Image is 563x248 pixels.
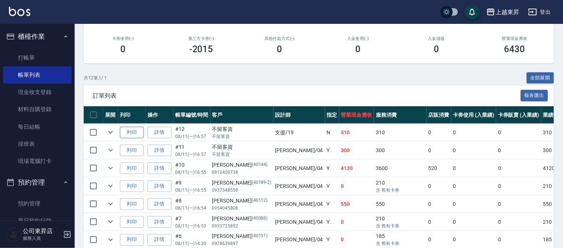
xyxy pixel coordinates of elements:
p: 08/11 (一) 14:30 [175,241,208,247]
td: 0 [427,124,451,141]
p: 0978639897 [212,241,272,247]
div: [PERSON_NAME] [212,233,272,241]
td: #11 [173,142,210,159]
div: [PERSON_NAME] [212,161,272,169]
p: 08/11 (一) 16:55 [175,169,208,176]
h3: 0 [277,44,282,54]
a: 現場電腦打卡 [3,153,72,170]
h3: -2015 [189,44,213,54]
td: [PERSON_NAME] /04 [273,142,325,159]
p: (40112) [252,197,268,205]
a: 材料自購登錄 [3,101,72,118]
td: 0 [496,142,541,159]
td: 520 [427,160,451,177]
a: 詳情 [148,180,171,192]
a: 詳情 [148,198,171,210]
th: 店販消費 [427,106,451,124]
img: Logo [9,7,30,16]
div: [PERSON_NAME] [212,197,272,205]
th: 卡券販賣 (入業績) [496,106,541,124]
p: 08/11 (一) 16:54 [175,205,208,211]
a: 打帳單 [3,49,72,66]
td: 0 [451,160,497,177]
td: 4120 [339,160,374,177]
p: 含 舊有卡券 [376,187,424,194]
td: 0 [451,142,497,159]
button: save [465,4,480,19]
a: 詳情 [148,163,171,174]
div: 不留客資 [212,143,272,151]
td: 0 [451,124,497,141]
a: 現金收支登錄 [3,84,72,101]
button: expand row [105,198,116,210]
td: Y [325,213,339,231]
button: 登出 [525,5,554,19]
td: 0 [496,178,541,195]
td: [PERSON_NAME] /04 [273,178,325,195]
h2: 入金儲值 [406,36,467,41]
td: 0 [339,178,374,195]
td: 0 [496,195,541,213]
td: [PERSON_NAME] /04 [273,213,325,231]
p: 0954045808 [212,205,272,211]
p: 08/11 (一) 16:57 [175,133,208,140]
p: 不留客資 [212,133,272,140]
a: 報表匯出 [521,92,548,99]
button: 報表匯出 [521,90,548,101]
p: 不留客資 [212,151,272,158]
button: expand row [105,163,116,174]
p: (40144) [252,161,268,169]
p: 0937548558 [212,187,272,194]
h2: 第三方卡券(-) [171,36,232,41]
a: 預約管理 [3,195,72,212]
button: 櫃檯作業 [3,27,72,46]
td: 0 [427,195,451,213]
button: 上越東昇 [483,4,522,20]
p: (40151) [252,233,268,241]
td: #10 [173,160,210,177]
button: expand row [105,216,116,227]
td: 0 [451,178,497,195]
td: 310 [374,124,426,141]
a: 詳情 [148,216,171,228]
h3: 0 [355,44,361,54]
h2: 營業現金應收 [485,36,545,41]
td: 0 [427,178,451,195]
a: 帳單列表 [3,66,72,84]
div: 上越東昇 [495,7,519,17]
button: 列印 [120,216,144,228]
div: [PERSON_NAME] [212,215,272,223]
p: 服務人員 [23,235,61,242]
th: 帳單編號/時間 [173,106,210,124]
h5: 公司東昇店 [23,227,61,235]
td: 0 [496,124,541,141]
button: 列印 [120,145,144,156]
th: 操作 [146,106,173,124]
p: 08/11 (一) 16:55 [175,187,208,194]
td: Y [325,160,339,177]
td: Y [325,142,339,159]
p: (40189-2) [252,179,272,187]
th: 設計師 [273,106,325,124]
p: 共 12 筆, 1 / 1 [84,75,107,81]
td: [PERSON_NAME] /04 [273,195,325,213]
div: [PERSON_NAME] [212,179,272,187]
a: 詳情 [148,127,171,138]
h3: 6430 [504,44,525,54]
h3: 0 [434,44,439,54]
td: #7 [173,213,210,231]
td: 210 [374,178,426,195]
td: 支援 /19 [273,124,325,141]
button: expand row [105,234,116,245]
div: 不留客資 [212,125,272,133]
td: 210 [374,213,426,231]
button: 預約管理 [3,173,72,192]
th: 卡券使用 (入業績) [451,106,497,124]
button: 列印 [120,234,144,246]
button: 列印 [120,127,144,138]
td: 310 [339,124,374,141]
a: 詳情 [148,145,171,156]
button: expand row [105,127,116,138]
td: 300 [339,142,374,159]
button: expand row [105,145,116,156]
